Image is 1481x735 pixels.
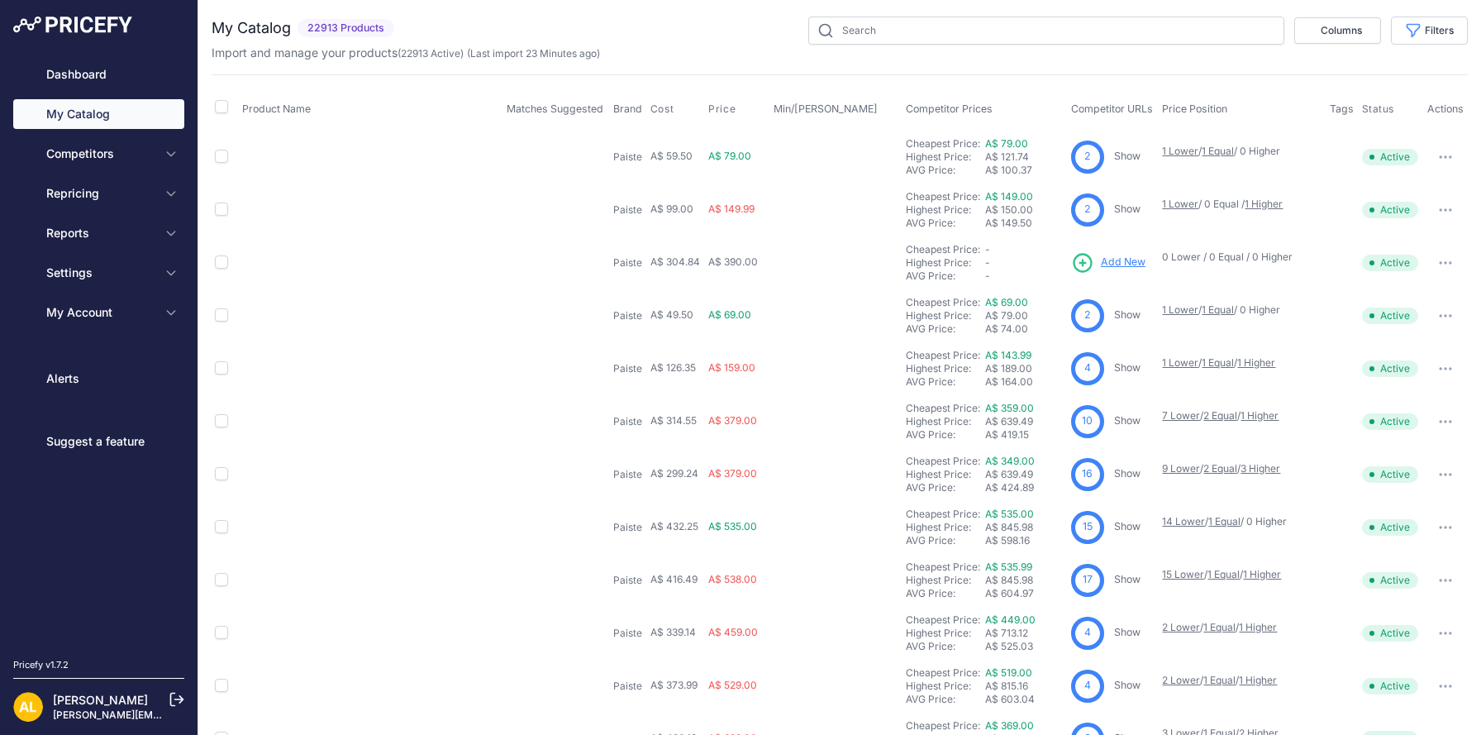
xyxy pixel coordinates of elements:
[613,680,643,693] p: Paiste
[808,17,1284,45] input: Search
[906,164,985,177] div: AVG Price:
[985,203,1033,216] span: A$ 150.00
[1162,409,1200,422] a: 7 Lower
[1114,414,1141,427] a: Show
[906,217,985,230] div: AVG Price:
[1084,625,1091,641] span: 4
[906,203,985,217] div: Highest Price:
[985,640,1064,653] div: A$ 525.03
[708,150,751,162] span: A$ 79.00
[708,103,739,116] button: Price
[985,375,1064,389] div: A$ 164.00
[1208,515,1241,527] a: 1 Equal
[1101,255,1145,270] span: Add New
[1114,467,1141,480] a: Show
[1114,203,1141,215] a: Show
[985,270,990,282] span: -
[1162,251,1313,264] p: 0 Lower / 0 Equal / 0 Higher
[906,534,985,547] div: AVG Price:
[985,164,1064,177] div: A$ 100.37
[906,362,985,375] div: Highest Price:
[906,561,980,573] a: Cheapest Price:
[1362,466,1418,483] span: Active
[985,587,1064,600] div: A$ 604.97
[1084,202,1091,217] span: 2
[906,680,985,693] div: Highest Price:
[985,534,1064,547] div: A$ 598.16
[1162,145,1198,157] a: 1 Lower
[906,693,985,706] div: AVG Price:
[1162,621,1313,634] p: / /
[13,60,184,638] nav: Sidebar
[1243,568,1281,580] a: 1 Higher
[906,375,985,389] div: AVG Price:
[906,481,985,494] div: AVG Price:
[906,587,985,600] div: AVG Price:
[1162,303,1313,317] p: / / 0 Higher
[985,217,1064,230] div: A$ 149.50
[1084,308,1091,323] span: 2
[708,203,755,215] span: A$ 149.99
[650,414,697,427] span: A$ 314.55
[906,150,985,164] div: Highest Price:
[708,679,757,691] span: A$ 529.00
[13,139,184,169] button: Competitors
[46,185,155,202] span: Repricing
[1207,568,1240,580] a: 1 Equal
[1162,462,1313,475] p: / /
[1362,103,1395,116] span: Status
[906,309,985,322] div: Highest Price:
[1203,621,1236,633] a: 1 Equal
[708,573,757,585] span: A$ 538.00
[1162,621,1200,633] a: 2 Lower
[985,309,1028,322] span: A$ 79.00
[1083,519,1093,535] span: 15
[13,60,184,89] a: Dashboard
[1241,409,1279,422] a: 1 Higher
[1114,679,1141,691] a: Show
[1071,251,1145,274] a: Add New
[906,402,980,414] a: Cheapest Price:
[906,256,985,270] div: Highest Price:
[613,203,643,217] p: Paiste
[650,520,698,532] span: A$ 432.25
[13,99,184,129] a: My Catalog
[906,627,985,640] div: Highest Price:
[1114,150,1141,162] a: Show
[467,47,600,60] span: (Last import 23 Minutes ago)
[242,103,311,115] span: Product Name
[985,256,990,269] span: -
[613,468,643,481] p: Paiste
[53,693,148,707] a: [PERSON_NAME]
[1162,303,1198,316] a: 1 Lower
[1362,103,1398,116] button: Status
[774,103,878,115] span: Min/[PERSON_NAME]
[1362,202,1418,218] span: Active
[985,415,1033,427] span: A$ 639.49
[985,680,1028,692] span: A$ 815.16
[13,658,69,672] div: Pricefy v1.7.2
[650,150,693,162] span: A$ 59.50
[906,415,985,428] div: Highest Price:
[1362,255,1418,271] span: Active
[1114,520,1141,532] a: Show
[708,626,758,638] span: A$ 459.00
[613,256,643,270] p: Paiste
[1362,625,1418,642] span: Active
[906,296,980,308] a: Cheapest Price:
[46,265,155,281] span: Settings
[985,561,1032,573] a: A$ 535.99
[1202,303,1234,316] a: 1 Equal
[906,468,985,481] div: Highest Price:
[650,308,693,321] span: A$ 49.50
[613,574,643,587] p: Paiste
[1362,149,1418,165] span: Active
[13,258,184,288] button: Settings
[613,521,643,534] p: Paiste
[985,613,1036,626] a: A$ 449.00
[1427,103,1464,115] span: Actions
[13,364,184,394] a: Alerts
[1162,674,1200,686] a: 2 Lower
[906,270,985,283] div: AVG Price:
[298,19,394,38] span: 22913 Products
